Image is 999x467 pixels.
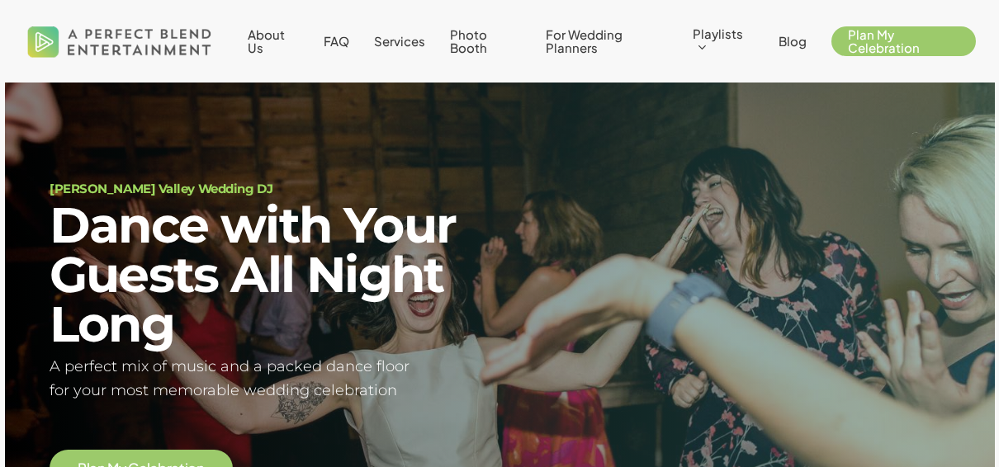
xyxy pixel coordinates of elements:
[450,26,487,55] span: Photo Booth
[374,35,425,48] a: Services
[50,355,479,403] h5: A perfect mix of music and a packed dance floor for your most memorable wedding celebration
[693,27,755,55] a: Playlists
[324,35,349,48] a: FAQ
[450,28,521,54] a: Photo Booth
[324,33,349,49] span: FAQ
[50,200,479,349] h2: Dance with Your Guests All Night Long
[848,26,920,55] span: Plan My Celebration
[23,12,216,71] img: A Perfect Blend Entertainment
[779,33,807,49] span: Blog
[546,26,623,55] span: For Wedding Planners
[374,33,425,49] span: Services
[779,35,807,48] a: Blog
[248,26,285,55] span: About Us
[248,28,298,54] a: About Us
[50,182,479,195] h1: [PERSON_NAME] Valley Wedding DJ
[831,28,976,54] a: Plan My Celebration
[693,26,743,41] span: Playlists
[546,28,668,54] a: For Wedding Planners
